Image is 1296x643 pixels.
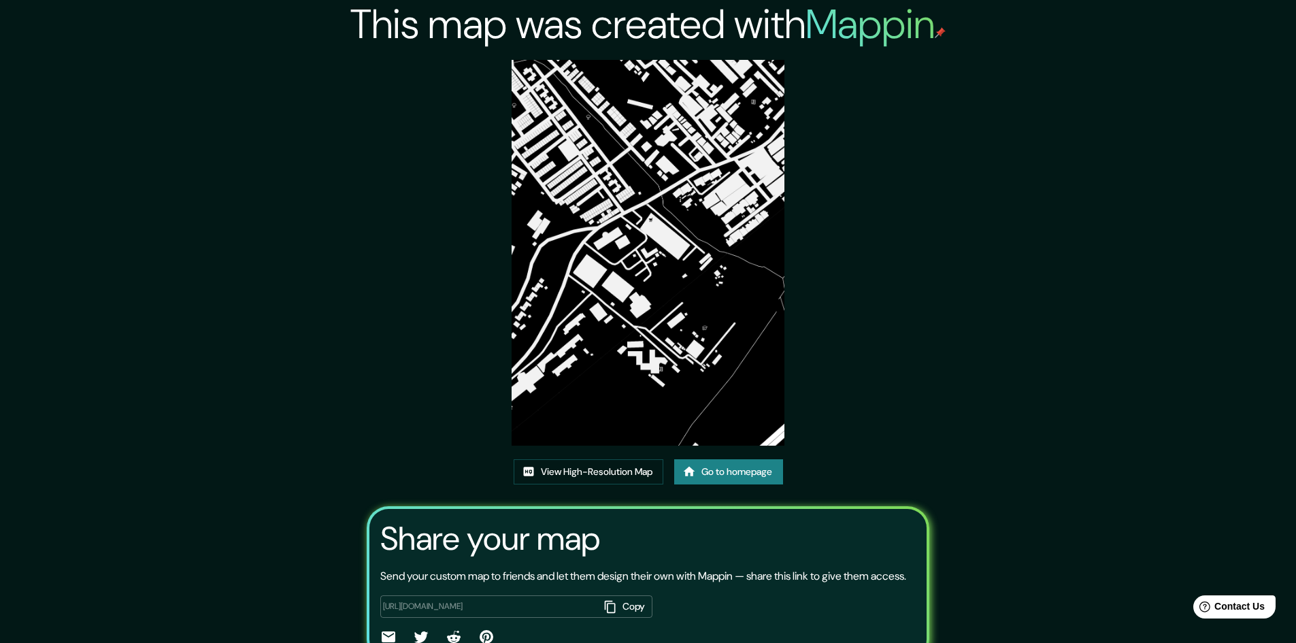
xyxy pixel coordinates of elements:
a: View High-Resolution Map [514,459,663,484]
a: Go to homepage [674,459,783,484]
img: mappin-pin [935,27,946,38]
button: Copy [599,595,652,618]
img: created-map [512,60,784,446]
h3: Share your map [380,520,600,558]
p: Send your custom map to friends and let them design their own with Mappin — share this link to gi... [380,568,906,584]
iframe: Help widget launcher [1175,590,1281,628]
